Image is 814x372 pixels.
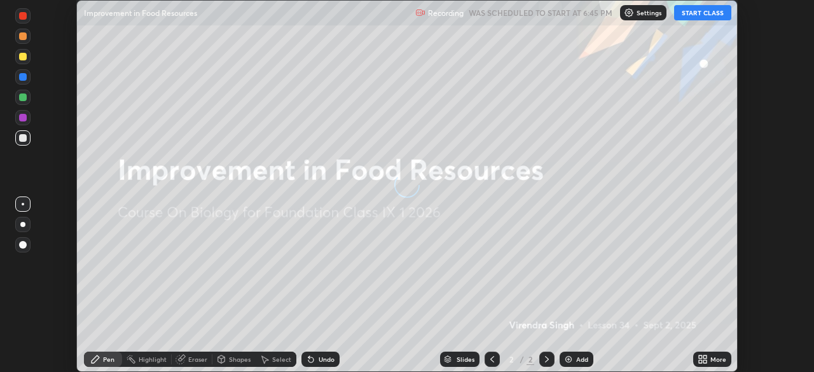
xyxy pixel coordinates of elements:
div: 2 [527,354,534,365]
div: Eraser [188,356,207,362]
button: START CLASS [674,5,731,20]
div: Undo [319,356,335,362]
div: Slides [457,356,474,362]
div: More [710,356,726,362]
div: / [520,355,524,363]
div: Pen [103,356,114,362]
p: Improvement in Food Resources [84,8,197,18]
p: Settings [637,10,661,16]
div: 2 [505,355,518,363]
div: Add [576,356,588,362]
img: recording.375f2c34.svg [415,8,425,18]
img: add-slide-button [563,354,574,364]
p: Recording [428,8,464,18]
div: Shapes [229,356,251,362]
div: Highlight [139,356,167,362]
div: Select [272,356,291,362]
h5: WAS SCHEDULED TO START AT 6:45 PM [469,7,612,18]
img: class-settings-icons [624,8,634,18]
